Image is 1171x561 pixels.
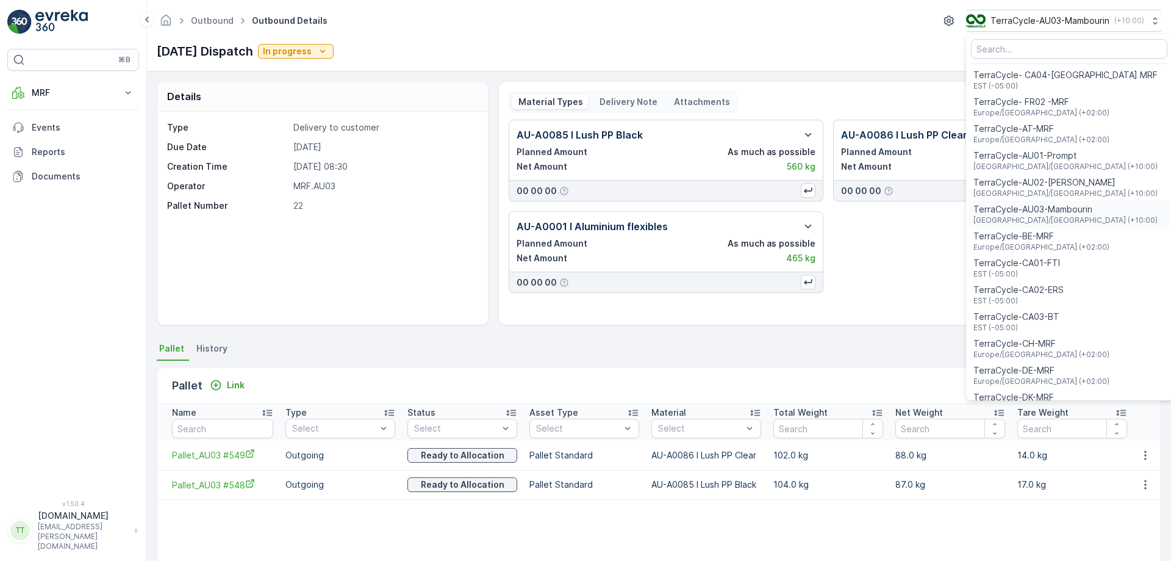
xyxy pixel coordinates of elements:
p: Ready to Allocation [421,449,504,461]
span: Europe/[GEOGRAPHIC_DATA] (+02:00) [973,135,1109,145]
span: EST (-05:00) [973,296,1064,306]
div: Help Tooltip Icon [559,186,569,196]
p: Net Amount [517,252,567,264]
p: Outgoing [285,479,395,491]
span: [GEOGRAPHIC_DATA]/[GEOGRAPHIC_DATA] (+10:00) [973,162,1158,172]
p: Documents [32,170,134,183]
span: EST (-05:00) [973,81,1158,91]
button: TT[DOMAIN_NAME][EMAIL_ADDRESS][PERSON_NAME][DOMAIN_NAME] [7,510,139,551]
p: AU-A0001 I Aluminium flexibles [517,219,668,234]
p: Net Weight [895,407,943,419]
p: Attachments [672,96,730,108]
span: EST (-05:00) [973,323,1059,333]
p: Operator [167,180,288,192]
span: [GEOGRAPHIC_DATA]/[GEOGRAPHIC_DATA] (+10:00) [973,189,1158,198]
p: As much as possible [728,237,815,250]
p: Select [536,422,620,435]
p: MRF.AU03 [293,180,475,192]
input: Search [1017,419,1127,438]
span: v 1.50.4 [7,500,139,507]
span: TerraCycle-BE-MRF [973,230,1109,242]
p: Due Date [167,141,288,153]
span: Europe/[GEOGRAPHIC_DATA] (+02:00) [973,377,1109,386]
p: Net Amount [517,161,567,173]
p: Status [407,407,435,419]
button: TerraCycle-AU03-Mambourin(+10:00) [966,10,1161,32]
img: logo_light-DOdMpM7g.png [35,10,88,34]
p: Events [32,121,134,134]
p: Select [292,422,376,435]
p: 465 kg [786,252,815,264]
a: Outbound [191,15,234,26]
span: TerraCycle-AU03-Mambourin [973,203,1158,215]
p: [EMAIL_ADDRESS][PERSON_NAME][DOMAIN_NAME] [38,522,128,551]
p: 560 kg [787,161,815,173]
p: Planned Amount [517,237,587,250]
span: Europe/[GEOGRAPHIC_DATA] (+02:00) [973,350,1109,360]
img: logo [7,10,32,34]
button: In progress [258,44,334,59]
input: Search [773,419,883,438]
p: AU-A0086 I Lush PP Clear [651,449,761,461]
span: TerraCycle-AU01-Prompt [973,150,1158,162]
p: Asset Type [529,407,578,419]
div: Help Tooltip Icon [884,186,893,196]
a: Events [7,115,139,140]
span: Pallet_AU03 #549 [172,449,273,461]
p: 17.0 kg [1017,479,1127,491]
p: 14.0 kg [1017,449,1127,461]
span: TerraCycle-DE-MRF [973,364,1109,377]
img: image_D6FFc8H.png [966,14,986,27]
p: Total Weight [773,407,828,419]
p: Reports [32,146,134,158]
p: Material [651,407,686,419]
span: TerraCycle-CH-MRF [973,338,1109,350]
p: Pallet Number [167,200,288,212]
p: Type [285,407,307,419]
p: AU-A0086 I Lush PP Clear [841,128,967,142]
span: [GEOGRAPHIC_DATA]/[GEOGRAPHIC_DATA] (+10:00) [973,215,1158,225]
p: Net Amount [841,161,892,173]
span: TerraCycle-CA02-ERS [973,284,1064,296]
span: TerraCycle- CA04-[GEOGRAPHIC_DATA] MRF [973,69,1158,81]
p: [DATE] 08:30 [293,161,475,173]
span: TerraCycle-DK-MRF [973,391,1109,404]
span: TerraCycle-AU02-[PERSON_NAME] [973,176,1158,189]
a: Reports [7,140,139,164]
span: Pallet_AU03 #548 [172,479,273,491]
p: ⌘B [118,55,131,65]
p: Delivery to customer [293,121,475,134]
div: Help Tooltip Icon [559,278,569,288]
div: TT [10,521,30,540]
a: Homepage [159,18,173,29]
p: 22 [293,200,475,212]
input: Search... [971,39,1167,59]
span: Pallet [159,342,184,355]
span: Outbound Details [249,15,330,27]
p: TerraCycle-AU03-Mambourin [990,15,1109,27]
span: TerraCycle-CA01-FTI [973,257,1060,269]
p: 00 00 00 [841,185,881,197]
p: Details [167,89,201,104]
p: Pallet Standard [529,449,639,461]
p: [DATE] Dispatch [157,42,253,60]
span: TerraCycle- FR02 -MRF [973,96,1109,108]
p: Name [172,407,196,419]
span: EST (-05:00) [973,269,1060,279]
button: Ready to Allocation [407,448,517,463]
button: Ready to Allocation [407,477,517,492]
a: Documents [7,164,139,189]
p: Creation Time [167,161,288,173]
p: In progress [263,45,312,57]
p: ( +10:00 ) [1114,16,1144,26]
p: 00 00 00 [517,277,557,289]
p: Planned Amount [841,146,912,158]
span: Europe/[GEOGRAPHIC_DATA] (+02:00) [973,242,1109,252]
p: 102.0 kg [773,449,883,461]
p: Select [658,422,742,435]
p: Material Types [517,96,583,108]
p: 00 00 00 [517,185,557,197]
p: Planned Amount [517,146,587,158]
span: TerraCycle-AT-MRF [973,123,1109,135]
p: Outgoing [285,449,395,461]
